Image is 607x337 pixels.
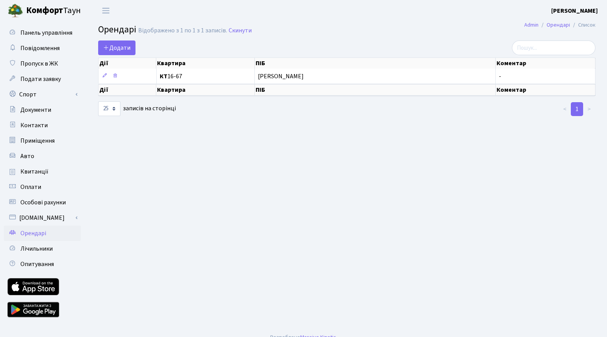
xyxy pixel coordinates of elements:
[4,87,81,102] a: Спорт
[26,4,63,17] b: Комфорт
[20,198,66,207] span: Особові рахунки
[570,21,595,29] li: Список
[98,101,120,116] select: записів на сторінці
[98,40,135,55] a: Додати
[20,75,61,83] span: Подати заявку
[571,102,583,116] a: 1
[20,136,55,145] span: Приміщення
[547,21,570,29] a: Орендарі
[160,72,167,81] b: КТ
[96,4,115,17] button: Переключити навігацію
[20,183,41,191] span: Оплати
[99,84,156,96] th: Дії
[496,84,595,96] th: Коментар
[513,17,607,33] nav: breadcrumb
[255,84,496,96] th: ПІБ
[4,226,81,241] a: Орендарі
[20,167,48,176] span: Квитанції
[156,58,254,69] th: Квартира
[20,152,34,160] span: Авто
[524,21,538,29] a: Admin
[20,260,54,268] span: Опитування
[4,256,81,272] a: Опитування
[20,29,72,37] span: Панель управління
[20,244,53,253] span: Лічильники
[20,59,58,68] span: Пропуск в ЖК
[160,73,251,79] span: 16-67
[4,56,81,71] a: Пропуск в ЖК
[4,164,81,179] a: Квитанції
[4,118,81,133] a: Контакти
[551,7,598,15] b: [PERSON_NAME]
[20,106,51,114] span: Документи
[20,229,46,238] span: Орендарі
[156,84,254,96] th: Квартира
[4,102,81,118] a: Документи
[99,58,156,69] th: Дії
[4,71,81,87] a: Подати заявку
[4,195,81,210] a: Особові рахунки
[98,23,136,36] span: Орендарі
[26,4,81,17] span: Таун
[4,133,81,148] a: Приміщення
[4,25,81,40] a: Панель управління
[8,3,23,19] img: logo.png
[20,121,48,130] span: Контакти
[103,44,130,52] span: Додати
[499,72,501,81] span: -
[4,179,81,195] a: Оплати
[20,44,60,52] span: Повідомлення
[4,148,81,164] a: Авто
[4,241,81,256] a: Лічильники
[551,6,598,15] a: [PERSON_NAME]
[4,210,81,226] a: [DOMAIN_NAME]
[496,58,595,69] th: Коментар
[229,27,252,34] a: Скинути
[255,58,496,69] th: ПІБ
[98,101,176,116] label: записів на сторінці
[4,40,81,56] a: Повідомлення
[512,40,595,55] input: Пошук...
[138,27,227,34] div: Відображено з 1 по 1 з 1 записів.
[258,73,492,79] span: [PERSON_NAME]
